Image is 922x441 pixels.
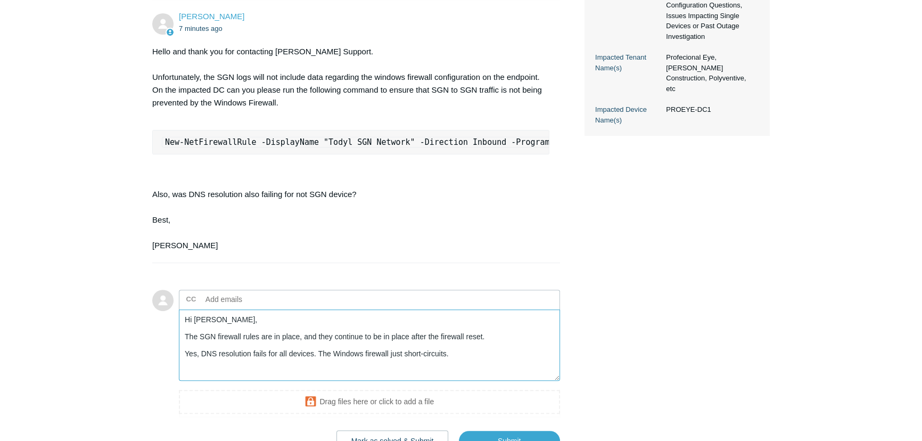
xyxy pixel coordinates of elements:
[201,291,316,307] input: Add emails
[661,52,759,94] dd: Profecional Eye, [PERSON_NAME] Construction, Polyventive, etc
[595,104,661,125] dt: Impacted Device Name(s)
[179,24,223,32] time: 10/14/2025, 09:13
[162,137,890,148] code: New-NetFirewallRule -DisplayName "Todyl SGN Network" -Direction Inbound -Program Any -LocalAddres...
[595,52,661,73] dt: Impacted Tenant Name(s)
[179,12,244,21] a: [PERSON_NAME]
[179,12,244,21] span: Kris Haire
[661,104,759,115] dd: PROEYE-DC1
[152,45,549,252] div: Hello and thank you for contacting [PERSON_NAME] Support. Unfortunately, the SGN logs will not in...
[179,309,560,381] textarea: Add your reply
[186,291,196,307] label: CC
